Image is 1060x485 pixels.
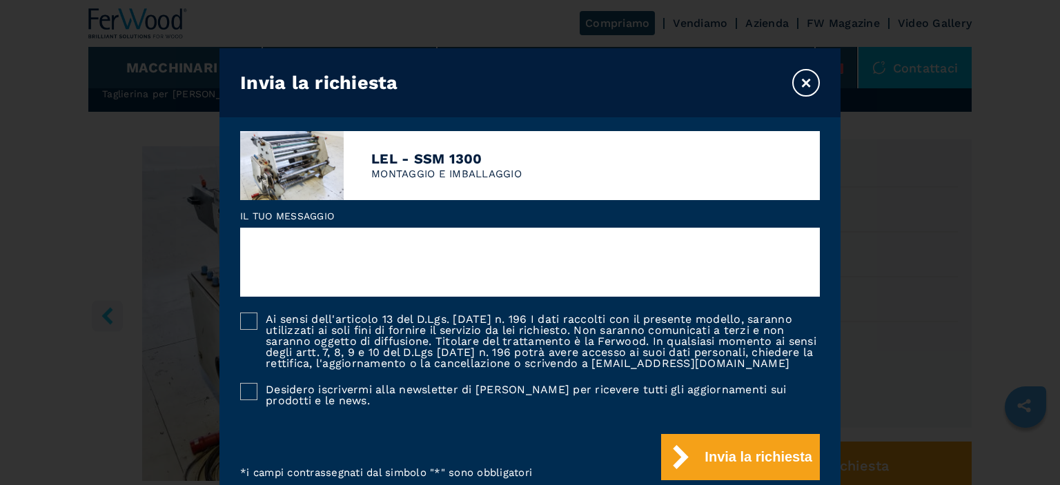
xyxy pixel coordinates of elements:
img: image [240,131,344,200]
h3: Invia la richiesta [240,72,398,94]
label: Il tuo messaggio [240,211,820,221]
button: × [792,69,820,97]
label: Ai sensi dell'articolo 13 del D.Lgs. [DATE] n. 196 I dati raccolti con il presente modello, saran... [257,313,820,369]
label: Desidero iscrivermi alla newsletter di [PERSON_NAME] per ricevere tutti gli aggiornamenti sui pro... [257,383,820,406]
h4: LEL - SSM 1300 [371,150,522,167]
p: MONTAGGIO E IMBALLAGGIO [371,167,522,181]
p: * i campi contrassegnati dal simbolo "*" sono obbligatori [240,466,532,480]
button: Invia la richiesta [661,434,820,480]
